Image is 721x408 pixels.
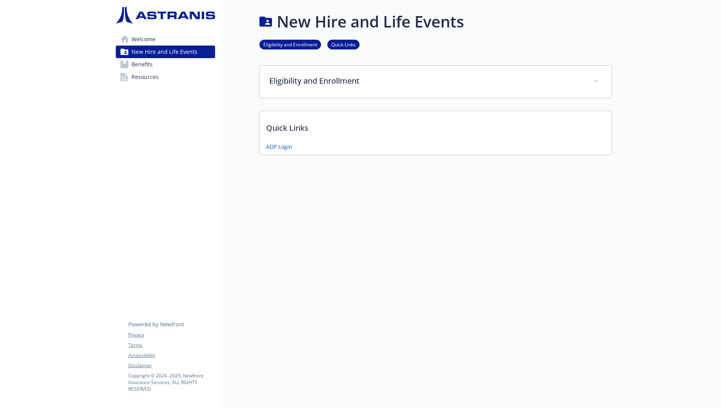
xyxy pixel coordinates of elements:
h1: New Hire and Life Events [277,10,464,33]
a: Privacy [128,331,215,338]
a: New Hire and Life Events [116,46,215,58]
span: Resources [131,71,159,83]
a: ADP Login [266,143,292,151]
a: Eligibility and Enrollment [259,40,321,48]
p: Copyright © 2024 - 2025 , Newfront Insurance Services, ALL RIGHTS RESERVED [128,372,215,392]
span: Benefits [131,58,153,71]
a: Welcome [116,33,215,46]
a: Accessibility [128,352,215,359]
span: Welcome [131,33,155,46]
span: New Hire and Life Events [131,46,197,58]
a: Quick Links [327,40,360,48]
a: Terms [128,342,215,349]
div: Eligibility and Enrollment [260,66,611,98]
p: Quick Links [260,111,611,140]
a: Benefits [116,58,215,71]
a: Resources [116,71,215,83]
a: Disclaimer [128,362,215,369]
p: Eligibility and Enrollment [269,75,583,87]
